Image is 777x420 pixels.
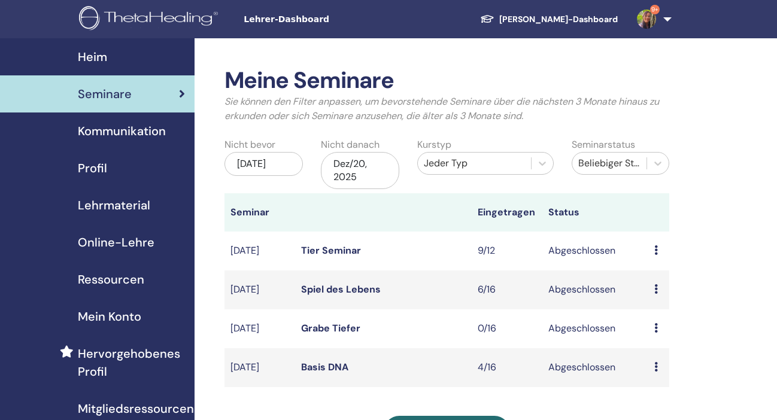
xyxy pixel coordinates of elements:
span: Online-Lehre [78,233,154,251]
span: Ressourcen [78,270,144,288]
div: Jeder Typ [424,156,525,171]
span: Lehrer-Dashboard [244,13,423,26]
label: Kurstyp [417,138,451,152]
a: [PERSON_NAME]-Dashboard [471,8,627,31]
th: Eingetragen [472,193,542,232]
span: Seminare [78,85,132,103]
span: Mein Konto [78,308,141,325]
a: Basis DNA [301,361,348,373]
td: [DATE] [224,270,295,309]
h2: Meine Seminare [224,67,670,95]
label: Nicht danach [321,138,380,152]
a: Grabe Tiefer [301,322,360,334]
td: [DATE] [224,232,295,270]
td: [DATE] [224,309,295,348]
div: Beliebiger Status [578,156,641,171]
span: Lehrmaterial [78,196,150,214]
span: Kommunikation [78,122,166,140]
span: Profil [78,159,107,177]
div: Dez/20, 2025 [321,152,399,189]
td: Abgeschlossen [542,232,648,270]
td: Abgeschlossen [542,348,648,387]
td: 4/16 [472,348,542,387]
td: 9/12 [472,232,542,270]
p: Sie können den Filter anpassen, um bevorstehende Seminare über die nächsten 3 Monate hinaus zu er... [224,95,670,123]
span: 9+ [650,5,660,14]
img: logo.png [79,6,222,33]
th: Seminar [224,193,295,232]
td: Abgeschlossen [542,270,648,309]
img: default.jpg [637,10,656,29]
span: Hervorgehobenes Profil [78,345,185,381]
label: Nicht bevor [224,138,275,152]
label: Seminarstatus [572,138,635,152]
th: Status [542,193,648,232]
td: Abgeschlossen [542,309,648,348]
img: graduation-cap-white.svg [480,14,494,24]
span: Mitgliedsressourcen [78,400,194,418]
td: 0/16 [472,309,542,348]
a: Tier Seminar [301,244,361,257]
td: 6/16 [472,270,542,309]
a: Spiel des Lebens [301,283,381,296]
span: Heim [78,48,107,66]
div: [DATE] [224,152,303,176]
td: [DATE] [224,348,295,387]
